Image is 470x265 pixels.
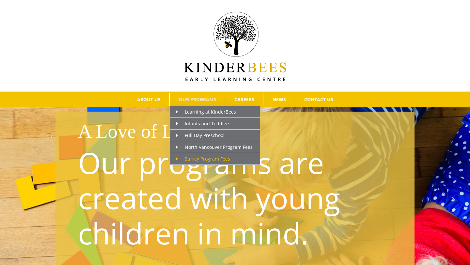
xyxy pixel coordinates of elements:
[304,97,333,102] span: CONTACT US
[170,141,260,153] a: North Vancouver Program Fees
[179,97,216,102] span: OUR PROGRAMS
[176,109,236,115] span: Learning at KinderBees
[170,153,260,165] a: Surrey Program Fees
[10,92,460,107] nav: Main Menu
[170,118,260,130] a: Infants and Toddlers
[176,144,253,150] span: North Vancouver Program Fees
[184,12,286,81] img: Kinder Bees Logo
[137,97,161,102] span: ABOUT US
[170,93,225,106] a: OUR PROGRAMS
[78,145,396,251] p: Our programs are created with young children in mind.
[225,93,263,106] a: CAREERS
[176,120,230,127] span: Infants and Toddlers
[176,156,230,162] span: Surrey Program Fees
[128,93,169,106] a: ABOUT US
[78,117,410,145] h1: A Love of Learning!
[176,132,225,138] span: Full Day Preschool
[263,93,295,106] a: NEWS
[170,130,260,141] a: Full Day Preschool
[234,97,254,102] span: CAREERS
[273,97,286,102] span: NEWS
[295,93,342,106] a: CONTACT US
[170,106,260,118] a: Learning at KinderBees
